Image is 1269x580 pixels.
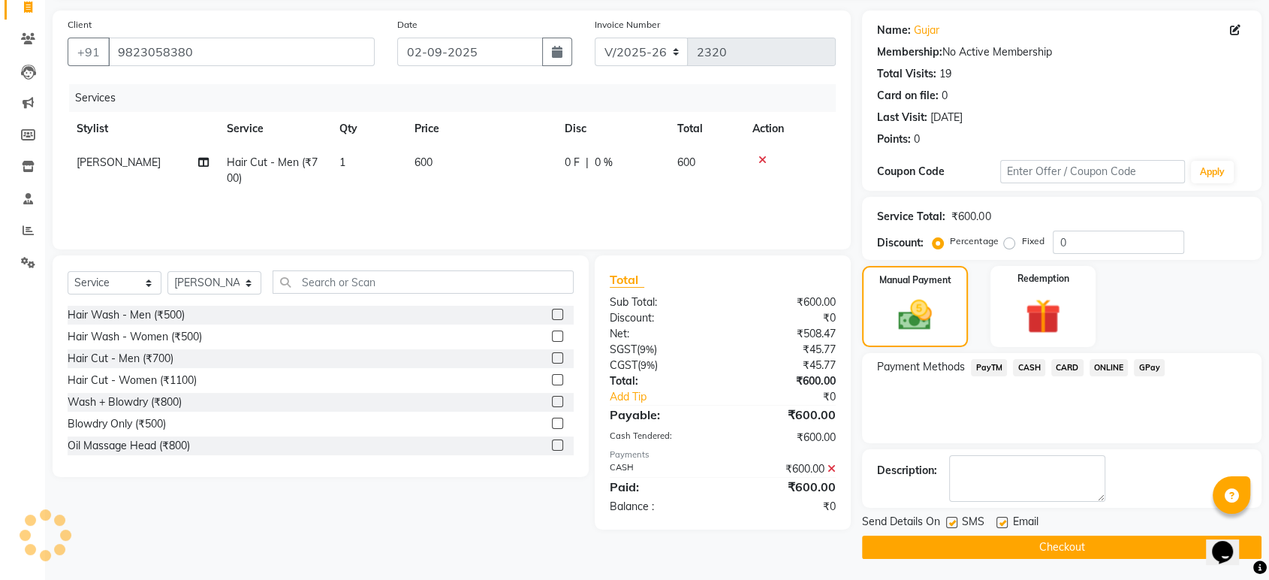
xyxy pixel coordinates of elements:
[405,112,556,146] th: Price
[1206,520,1254,565] iframe: chat widget
[723,499,848,515] div: ₹0
[598,461,723,477] div: CASH
[877,463,937,479] div: Description:
[877,131,911,147] div: Points:
[723,310,848,326] div: ₹0
[862,536,1261,559] button: Checkout
[914,131,920,147] div: 0
[598,358,723,373] div: ( )
[877,44,1246,60] div: No Active Membership
[68,112,218,146] th: Stylist
[877,44,942,60] div: Membership:
[723,295,848,310] div: ₹600.00
[1013,359,1045,376] span: CASH
[1012,514,1038,533] span: Email
[610,358,638,372] span: CGST
[598,326,723,342] div: Net:
[610,343,637,356] span: SGST
[68,438,190,454] div: Oil Massage Head (₹800)
[877,88,939,104] div: Card on file:
[108,38,375,66] input: Search by Name/Mobile/Email/Code
[595,18,660,32] label: Invoice Number
[598,478,723,496] div: Paid:
[877,235,924,251] div: Discount:
[862,514,940,533] span: Send Details On
[598,430,723,446] div: Cash Tendered:
[641,359,655,371] span: 9%
[723,461,848,477] div: ₹600.00
[1000,160,1185,183] input: Enter Offer / Coupon Code
[1191,161,1234,183] button: Apply
[971,359,1007,376] span: PayTM
[640,343,654,355] span: 9%
[586,155,589,171] span: |
[68,416,166,432] div: Blowdry Only (₹500)
[68,307,185,323] div: Hair Wash - Men (₹500)
[598,389,743,405] a: Add Tip
[598,406,723,424] div: Payable:
[598,310,723,326] div: Discount:
[610,449,836,461] div: Payments
[723,430,848,446] div: ₹600.00
[397,18,417,32] label: Date
[879,273,951,287] label: Manual Payment
[877,23,911,38] div: Name:
[723,373,848,389] div: ₹600.00
[877,110,927,125] div: Last Visit:
[930,110,963,125] div: [DATE]
[610,272,644,288] span: Total
[1014,295,1071,338] img: _gift.svg
[69,84,847,112] div: Services
[1051,359,1084,376] span: CARD
[598,499,723,515] div: Balance :
[942,88,948,104] div: 0
[962,514,984,533] span: SMS
[723,478,848,496] div: ₹600.00
[677,156,695,169] span: 600
[1021,234,1044,248] label: Fixed
[330,112,405,146] th: Qty
[414,156,433,169] span: 600
[273,270,574,294] input: Search or Scan
[877,209,945,225] div: Service Total:
[888,296,942,334] img: _cash.svg
[877,66,936,82] div: Total Visits:
[68,373,197,388] div: Hair Cut - Women (₹1100)
[68,394,182,410] div: Wash + Blowdry (₹800)
[339,156,345,169] span: 1
[939,66,951,82] div: 19
[598,373,723,389] div: Total:
[1017,272,1069,285] label: Redemption
[723,406,848,424] div: ₹600.00
[77,156,161,169] span: [PERSON_NAME]
[598,295,723,310] div: Sub Total:
[218,112,330,146] th: Service
[723,358,848,373] div: ₹45.77
[743,112,836,146] th: Action
[68,329,202,345] div: Hair Wash - Women (₹500)
[227,156,318,185] span: Hair Cut - Men (₹700)
[68,351,173,367] div: Hair Cut - Men (₹700)
[877,164,1000,180] div: Coupon Code
[68,38,110,66] button: +91
[68,18,92,32] label: Client
[1090,359,1129,376] span: ONLINE
[1134,359,1165,376] span: GPay
[598,342,723,358] div: ( )
[951,209,990,225] div: ₹600.00
[743,389,847,405] div: ₹0
[565,155,580,171] span: 0 F
[723,326,848,342] div: ₹508.47
[723,342,848,358] div: ₹45.77
[950,234,998,248] label: Percentage
[556,112,668,146] th: Disc
[668,112,743,146] th: Total
[877,359,965,375] span: Payment Methods
[595,155,613,171] span: 0 %
[914,23,939,38] a: Gujar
